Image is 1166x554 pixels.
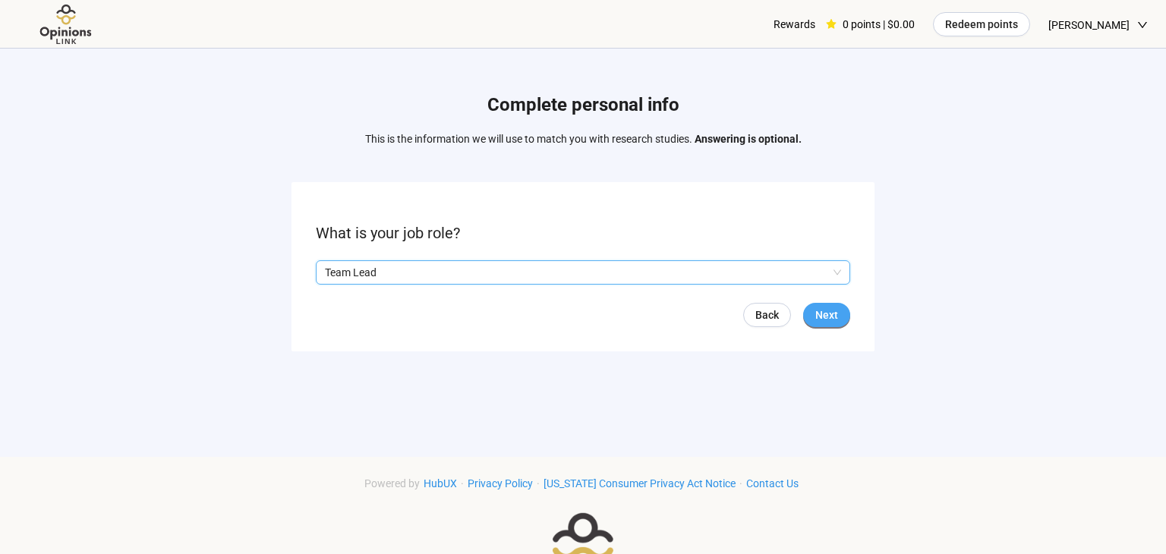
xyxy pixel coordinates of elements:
a: [US_STATE] Consumer Privacy Act Notice [540,477,739,489]
strong: Answering is optional. [695,133,802,145]
span: down [1137,20,1148,30]
span: Back [755,307,779,323]
a: Privacy Policy [464,477,537,489]
button: Next [803,303,850,327]
div: · · · [364,475,802,492]
span: Powered by [364,477,420,489]
p: What is your job role? [316,222,850,245]
a: Contact Us [742,477,802,489]
span: [PERSON_NAME] [1048,1,1130,49]
span: Next [815,307,838,323]
a: HubUX [420,477,461,489]
p: This is the information we will use to match you with research studies. [365,131,802,147]
h1: Complete personal info [365,91,802,120]
p: Team Lead [325,261,827,284]
button: Redeem points [933,12,1030,36]
a: Back [743,303,791,327]
span: Redeem points [945,16,1018,33]
span: star [826,19,837,30]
